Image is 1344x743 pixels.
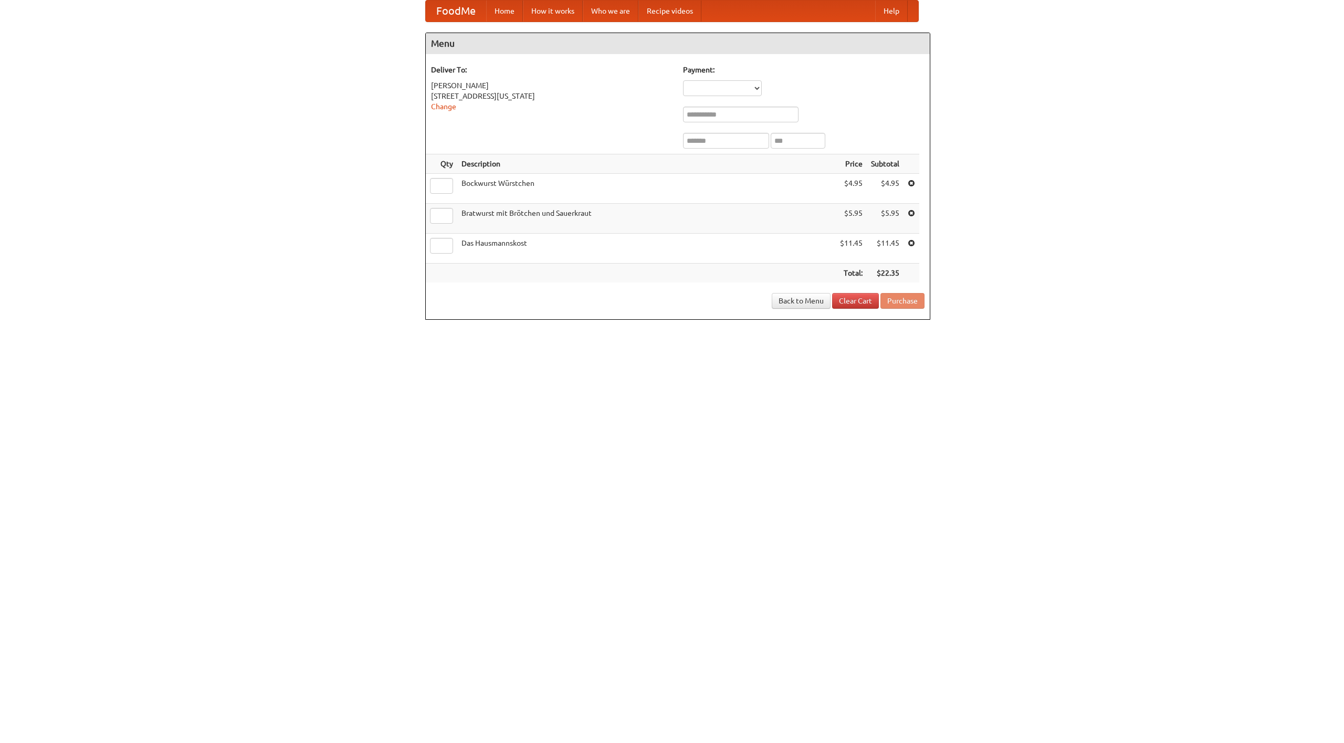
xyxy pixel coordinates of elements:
[836,234,867,264] td: $11.45
[836,204,867,234] td: $5.95
[457,204,836,234] td: Bratwurst mit Brötchen und Sauerkraut
[867,204,904,234] td: $5.95
[880,293,925,309] button: Purchase
[426,33,930,54] h4: Menu
[431,80,673,91] div: [PERSON_NAME]
[867,234,904,264] td: $11.45
[836,174,867,204] td: $4.95
[836,264,867,283] th: Total:
[583,1,638,22] a: Who we are
[867,264,904,283] th: $22.35
[457,154,836,174] th: Description
[431,91,673,101] div: [STREET_ADDRESS][US_STATE]
[683,65,925,75] h5: Payment:
[431,65,673,75] h5: Deliver To:
[638,1,701,22] a: Recipe videos
[867,154,904,174] th: Subtotal
[772,293,831,309] a: Back to Menu
[426,154,457,174] th: Qty
[457,174,836,204] td: Bockwurst Würstchen
[836,154,867,174] th: Price
[486,1,523,22] a: Home
[875,1,908,22] a: Help
[431,102,456,111] a: Change
[523,1,583,22] a: How it works
[457,234,836,264] td: Das Hausmannskost
[426,1,486,22] a: FoodMe
[867,174,904,204] td: $4.95
[832,293,879,309] a: Clear Cart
